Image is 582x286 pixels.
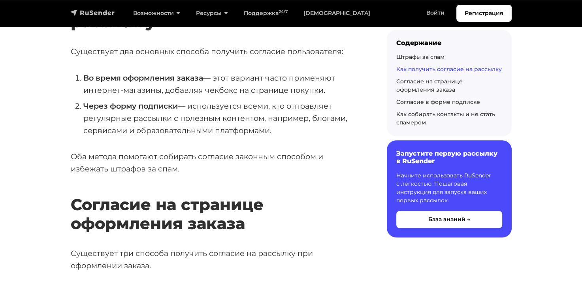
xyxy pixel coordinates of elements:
[236,5,296,21] a: Поддержка24/7
[296,5,378,21] a: [DEMOGRAPHIC_DATA]
[125,5,188,21] a: Возможности
[396,211,502,228] button: База знаний →
[188,5,236,21] a: Ресурсы
[396,150,502,165] h6: Запустите первую рассылку в RuSender
[396,111,495,126] a: Как собирать контакты и не стать спамером
[396,98,480,105] a: Согласие в форме подписке
[83,100,362,136] li: — используется всеми, кто отправляет регулярные рассылки с полезным контентом, например, блогами,...
[71,9,115,17] img: RuSender
[396,66,502,73] a: Как получить согласие на рассылку
[387,140,512,237] a: Запустите первую рассылку в RuSender Начните использовать RuSender с легкостью. Пошаговая инструк...
[83,72,362,96] li: — этот вариант часто применяют интернет-магазины, добавляя чекбокс на странице покупки.
[418,5,452,21] a: Войти
[396,171,502,205] p: Начните использовать RuSender с легкостью. Пошаговая инструкция для запуска ваших первых рассылок.
[396,78,463,93] a: Согласие на странице оформления заказа
[71,151,362,175] p: Оба метода помогают собирать согласие законным способом и избежать штрафов за спам.
[83,101,178,111] strong: Через форму подписки
[71,172,362,233] h2: Согласие на странице оформления заказа
[83,73,203,83] strong: Во время оформления заказа
[279,9,288,14] sup: 24/7
[71,45,362,58] p: Существует два основных способа получить согласие пользователя:
[396,53,445,60] a: Штрафы за спам
[71,247,362,271] p: Существует три способа получить согласие на рассылку при оформлении заказа.
[456,5,512,22] a: Регистрация
[396,39,502,47] div: Содержание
